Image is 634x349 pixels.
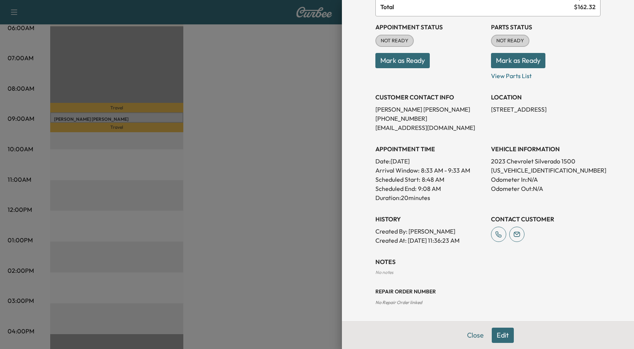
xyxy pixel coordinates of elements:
[491,22,601,32] h3: Parts Status
[491,215,601,224] h3: CONTACT CUSTOMER
[492,37,529,45] span: NOT READY
[491,93,601,102] h3: LOCATION
[375,288,601,295] h3: Repair Order number
[375,175,420,184] p: Scheduled Start:
[421,166,470,175] span: 8:33 AM - 9:33 AM
[375,193,485,202] p: Duration: 20 minutes
[418,184,441,193] p: 9:08 AM
[380,2,574,11] span: Total
[491,144,601,154] h3: VEHICLE INFORMATION
[375,236,485,245] p: Created At : [DATE] 11:36:23 AM
[375,269,601,275] div: No notes
[375,144,485,154] h3: APPOINTMENT TIME
[492,328,514,343] button: Edit
[375,184,416,193] p: Scheduled End:
[462,328,489,343] button: Close
[375,227,485,236] p: Created By : [PERSON_NAME]
[491,105,601,114] p: [STREET_ADDRESS]
[375,157,485,166] p: Date: [DATE]
[491,53,545,68] button: Mark as Ready
[376,37,413,45] span: NOT READY
[375,257,601,266] h3: NOTES
[375,22,485,32] h3: Appointment Status
[375,299,422,305] span: No Repair Order linked
[491,157,601,166] p: 2023 Chevrolet Silverado 1500
[375,166,485,175] p: Arrival Window:
[491,68,601,80] p: View Parts List
[375,93,485,102] h3: CUSTOMER CONTACT INFO
[375,114,485,123] p: [PHONE_NUMBER]
[491,175,601,184] p: Odometer In: N/A
[491,166,601,175] p: [US_VEHICLE_IDENTIFICATION_NUMBER]
[574,2,596,11] span: $ 162.32
[375,123,485,132] p: [EMAIL_ADDRESS][DOMAIN_NAME]
[491,184,601,193] p: Odometer Out: N/A
[375,215,485,224] h3: History
[375,53,430,68] button: Mark as Ready
[422,175,444,184] p: 8:48 AM
[375,105,485,114] p: [PERSON_NAME] [PERSON_NAME]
